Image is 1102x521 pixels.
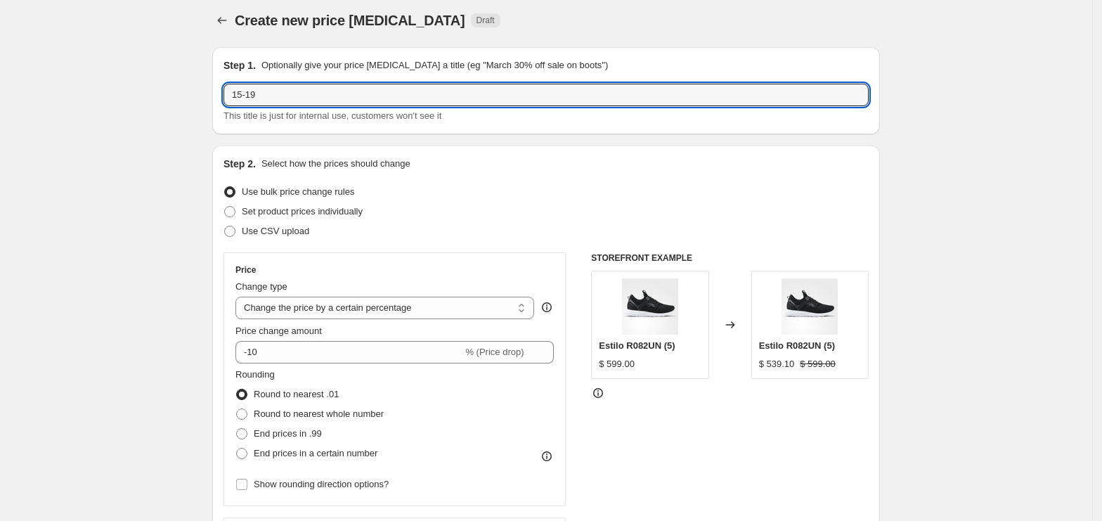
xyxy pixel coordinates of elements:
span: Estilo R082UN (5) [599,340,675,351]
span: Round to nearest whole number [254,409,384,419]
div: help [540,300,554,314]
span: Change type [235,281,287,292]
div: $ 539.10 [759,357,795,371]
input: 30% off holiday sale [223,84,869,106]
span: Create new price [MEDICAL_DATA] [235,13,465,28]
h2: Step 2. [223,157,256,171]
p: Optionally give your price [MEDICAL_DATA] a title (eg "March 30% off sale on boots") [261,58,608,72]
span: Use CSV upload [242,226,309,236]
h2: Step 1. [223,58,256,72]
span: Show rounding direction options? [254,479,389,489]
div: $ 599.00 [599,357,635,371]
span: Set product prices individually [242,206,363,217]
span: Price change amount [235,326,322,336]
span: End prices in a certain number [254,448,377,458]
button: Price change jobs [212,11,232,30]
span: Rounding [235,369,275,380]
strike: $ 599.00 [800,357,836,371]
img: R082UN-EXTERNO_80x.jpg [622,278,678,335]
span: Estilo R082UN (5) [759,340,835,351]
span: Draft [477,15,495,26]
p: Select how the prices should change [261,157,410,171]
span: Use bulk price change rules [242,186,354,197]
h6: STOREFRONT EXAMPLE [591,252,869,264]
span: End prices in .99 [254,428,322,439]
span: Round to nearest .01 [254,389,339,399]
span: % (Price drop) [465,347,524,357]
span: This title is just for internal use, customers won't see it [223,110,441,121]
img: R082UN-EXTERNO_80x.jpg [782,278,838,335]
input: -15 [235,341,462,364]
h3: Price [235,264,256,276]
